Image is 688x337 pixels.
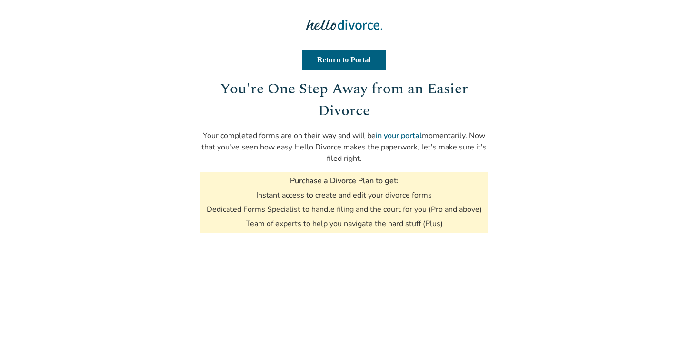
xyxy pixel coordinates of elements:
[246,218,443,229] li: Team of experts to help you navigate the hard stuff (Plus)
[290,176,399,186] h3: Purchase a Divorce Plan to get:
[256,190,432,200] li: Instant access to create and edit your divorce forms
[376,130,422,141] a: in your portal
[306,15,382,34] img: Hello Divorce Logo
[200,78,488,122] h1: You're One Step Away from an Easier Divorce
[207,204,482,215] li: Dedicated Forms Specialist to handle filing and the court for you (Pro and above)
[302,50,386,70] a: Return to Portal
[200,130,488,164] p: Your completed forms are on their way and will be momentarily. Now that you've seen how easy Hell...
